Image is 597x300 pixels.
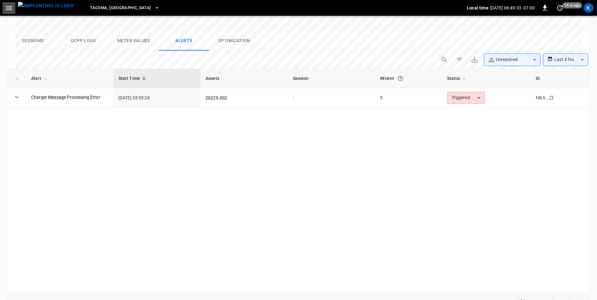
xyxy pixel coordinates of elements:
div: #Event [380,73,437,84]
div: Triggered [447,92,485,104]
th: Assets [200,69,288,88]
img: ampcontrol.io logo [18,2,74,10]
span: Status [447,75,468,82]
span: Start Time [118,75,148,82]
button: set refresh interval [555,3,565,13]
div: Last 4 hrs [554,54,588,66]
button: Alerts [159,31,209,51]
button: Optimization [209,31,259,51]
button: An event is a single occurrence of an issue. An alert groups related events for the same asset, m... [395,73,406,84]
p: [DATE] 06:49:33 -07:00 [490,5,535,11]
p: Local time [467,5,489,11]
th: Session [288,69,375,88]
button: Sessions [8,31,58,51]
div: Unresolved [488,56,530,63]
div: profile-icon [583,3,594,13]
button: Ocpp logs [58,31,108,51]
button: Meter Values [108,31,159,51]
button: Tacoma, [GEOGRAPHIC_DATA] [87,2,162,14]
th: ID [531,69,589,88]
span: Tacoma, [GEOGRAPHIC_DATA] [90,4,151,12]
span: Alert [31,75,49,82]
span: 14 m ago [562,2,582,8]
